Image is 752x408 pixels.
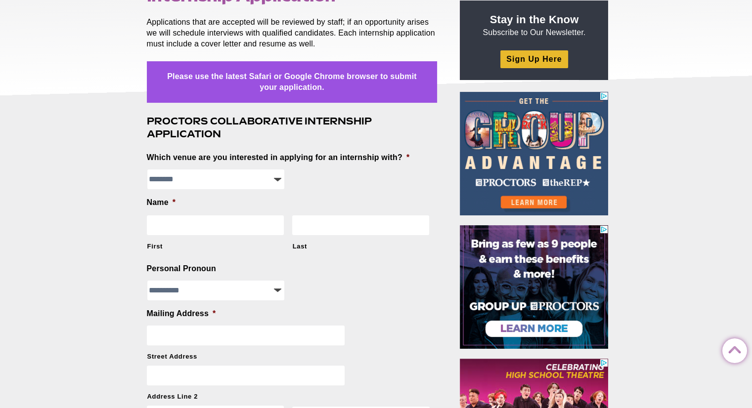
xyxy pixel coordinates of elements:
[460,225,608,349] iframe: Advertisement
[500,50,568,68] a: Sign Up Here
[147,309,216,319] label: Mailing Address
[147,242,284,251] label: First
[147,264,216,274] label: Personal Pronoun
[460,92,608,215] iframe: Advertisement
[147,392,430,401] label: Address Line 2
[147,352,430,361] label: Street Address
[147,115,438,140] h3: Proctors Collaborative Internship Application
[293,242,429,251] label: Last
[147,153,410,163] label: Which venue are you interested in applying for an internship with?
[472,12,596,38] p: Subscribe to Our Newsletter.
[147,17,438,49] p: Applications that are accepted will be reviewed by staff; if an opportunity arises we will schedu...
[167,72,416,91] strong: Please use the latest Safari or Google Chrome browser to submit your application.
[722,339,742,359] a: Back to Top
[147,198,176,208] label: Name
[490,13,579,26] strong: Stay in the Know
